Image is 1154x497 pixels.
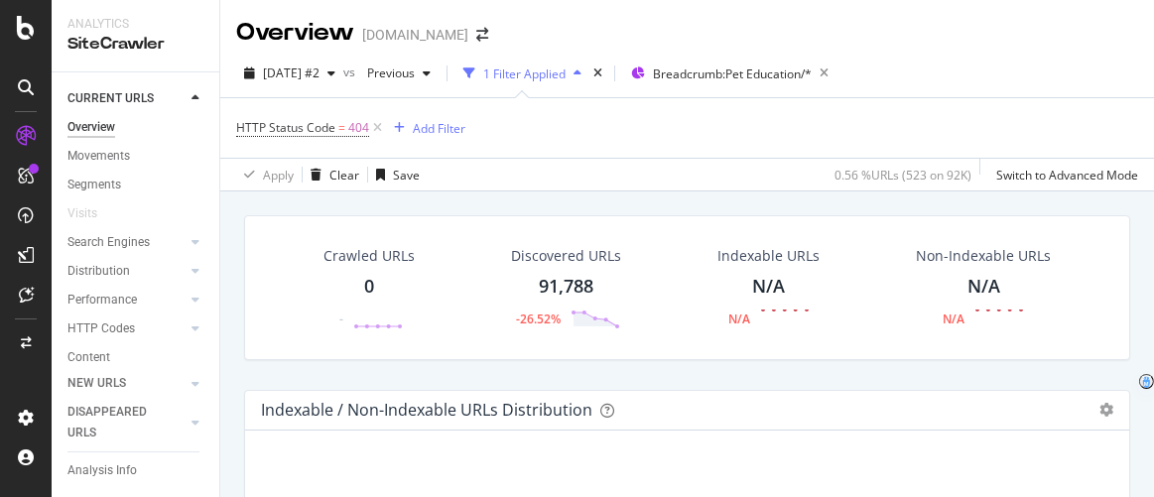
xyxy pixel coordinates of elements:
button: Add Filter [386,116,465,140]
span: vs [343,63,359,80]
div: [DOMAIN_NAME] [362,25,468,45]
div: - [339,311,343,327]
iframe: Intercom live chat [1087,430,1134,477]
div: arrow-right-arrow-left [476,28,488,42]
div: Switch to Advanced Mode [996,167,1138,184]
div: Visits [67,203,97,224]
div: Analysis Info [67,460,137,481]
a: CURRENT URLS [67,88,186,109]
a: Analysis Info [67,460,205,481]
span: Previous [359,64,415,81]
div: gear [1099,403,1113,417]
button: Switch to Advanced Mode [988,159,1138,190]
span: 2025 Sep. 24th #2 [263,64,320,81]
div: Analytics [67,16,203,33]
button: Breadcrumb:Pet Education/* [623,58,812,89]
span: = [338,119,345,136]
a: NEW URLS [67,373,186,394]
div: Non-Indexable URLs [916,246,1051,266]
div: Discovered URLs [511,246,621,266]
a: Search Engines [67,232,186,253]
div: Indexable URLs [717,246,820,266]
div: 0.56 % URLs ( 523 on 92K ) [834,167,971,184]
div: Overview [236,16,354,50]
div: NEW URLS [67,373,126,394]
span: Breadcrumb: Pet Education/* [653,65,812,82]
div: Indexable / Non-Indexable URLs Distribution [261,400,592,420]
div: Content [67,347,110,368]
button: Previous [359,58,439,89]
button: Apply [236,159,294,190]
div: Save [393,167,420,184]
div: Distribution [67,261,130,282]
div: SiteCrawler [67,33,203,56]
div: 1 Filter Applied [483,65,566,82]
div: 0 [364,274,374,300]
button: 1 Filter Applied [455,58,589,89]
a: DISAPPEARED URLS [67,402,186,443]
div: Segments [67,175,121,195]
div: N/A [967,274,1000,300]
a: Visits [67,203,117,224]
div: Apply [263,167,294,184]
div: times [589,63,606,83]
div: N/A [752,274,785,300]
span: 404 [348,114,369,142]
div: Overview [67,117,115,138]
a: Content [67,347,205,368]
a: Overview [67,117,205,138]
div: N/A [943,311,964,327]
div: Performance [67,290,137,311]
div: Add Filter [413,120,465,137]
button: Save [368,159,420,190]
div: Crawled URLs [323,246,415,266]
a: Performance [67,290,186,311]
a: Segments [67,175,205,195]
div: Movements [67,146,130,167]
span: HTTP Status Code [236,119,335,136]
div: Search Engines [67,232,150,253]
div: N/A [728,311,750,327]
div: 91,788 [539,274,593,300]
div: HTTP Codes [67,318,135,339]
div: DISAPPEARED URLS [67,402,168,443]
a: HTTP Codes [67,318,186,339]
div: CURRENT URLS [67,88,154,109]
button: [DATE] #2 [236,58,343,89]
a: Distribution [67,261,186,282]
div: -26.52% [516,311,561,327]
div: Clear [329,167,359,184]
a: Movements [67,146,205,167]
button: Clear [303,159,359,190]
